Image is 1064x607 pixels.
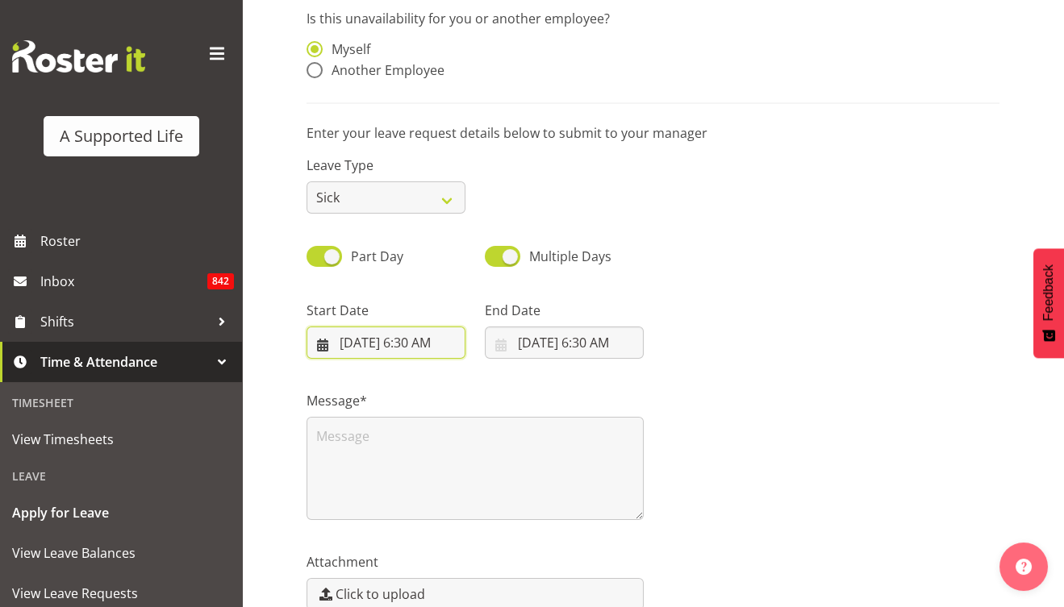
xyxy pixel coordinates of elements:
[4,533,238,573] a: View Leave Balances
[1033,248,1064,358] button: Feedback - Show survey
[207,273,234,289] span: 842
[4,459,238,493] div: Leave
[336,584,425,604] span: Click to upload
[60,124,183,148] div: A Supported Life
[4,493,238,533] a: Apply for Leave
[485,301,644,320] label: End Date
[351,247,403,265] span: Part Day
[40,350,210,374] span: Time & Attendance
[1016,559,1032,575] img: help-xxl-2.png
[307,9,999,28] p: Is this unavailability for you or another employee?
[529,247,611,265] span: Multiple Days
[40,269,207,293] span: Inbox
[12,427,230,451] span: View Timesheets
[307,552,644,572] label: Attachment
[307,156,465,175] label: Leave Type
[485,326,644,359] input: Click to select...
[323,62,444,78] span: Another Employee
[307,301,465,320] label: Start Date
[12,501,230,525] span: Apply for Leave
[12,40,145,73] img: Rosterit website logo
[40,229,234,253] span: Roster
[307,391,644,410] label: Message*
[323,41,370,57] span: Myself
[307,326,465,359] input: Click to select...
[4,386,238,419] div: Timesheet
[4,419,238,459] a: View Timesheets
[12,541,230,565] span: View Leave Balances
[12,581,230,605] span: View Leave Requests
[1041,264,1056,321] span: Feedback
[40,310,210,334] span: Shifts
[307,123,999,143] p: Enter your leave request details below to submit to your manager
